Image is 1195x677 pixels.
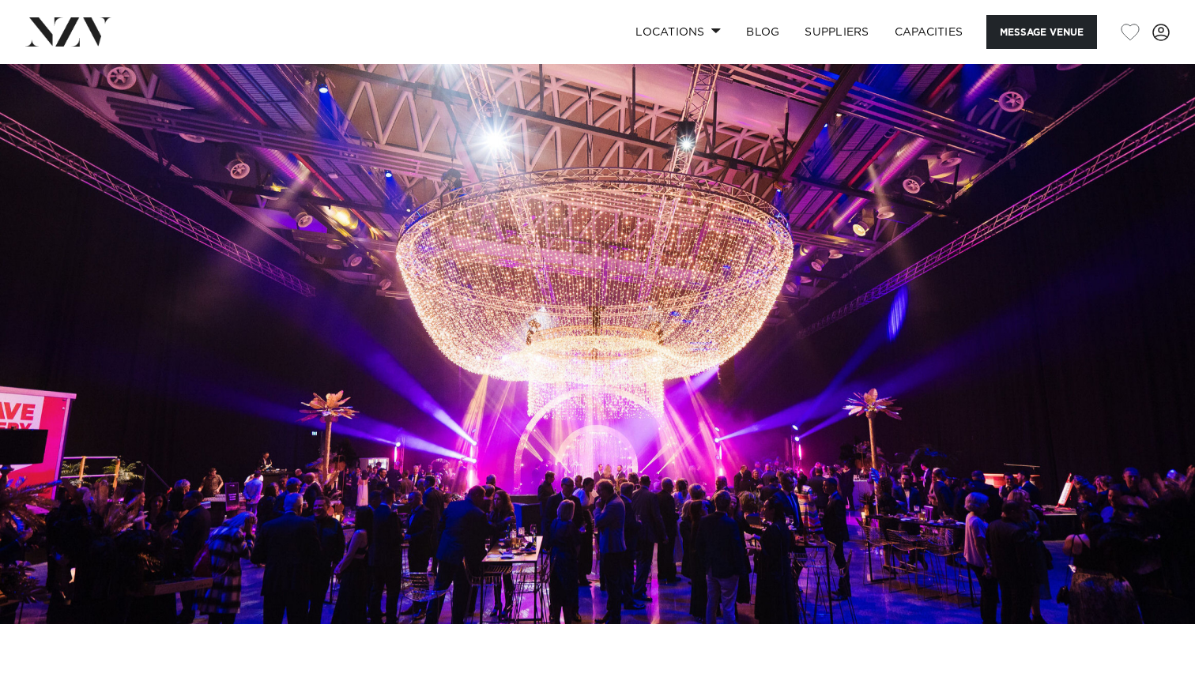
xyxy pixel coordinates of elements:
a: BLOG [733,15,792,49]
a: SUPPLIERS [792,15,881,49]
img: nzv-logo.png [25,17,111,46]
a: Locations [623,15,733,49]
button: Message Venue [986,15,1097,49]
a: Capacities [882,15,976,49]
